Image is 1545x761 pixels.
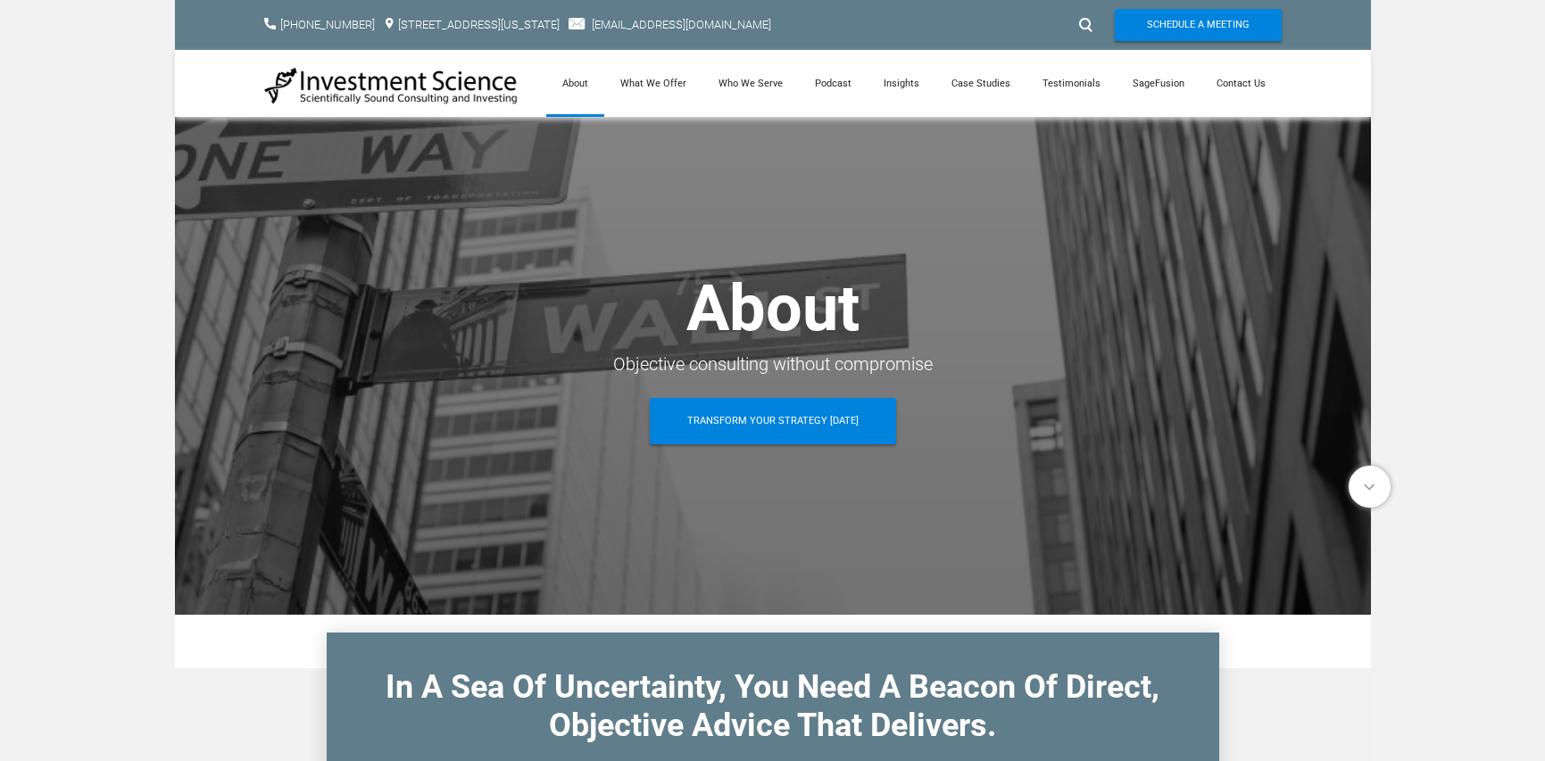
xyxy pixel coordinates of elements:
[1115,9,1282,41] a: Schedule A Meeting
[650,398,896,444] a: Transform Your Strategy [DATE]
[386,668,1159,744] font: In A Sea Of Uncertainty, You Need A Beacon Of​ Direct, Objective Advice That Delivers.
[1117,50,1200,117] a: SageFusion
[1200,50,1282,117] a: Contact Us
[546,50,604,117] a: About
[592,18,771,31] a: [EMAIL_ADDRESS][DOMAIN_NAME]
[702,50,799,117] a: Who We Serve
[604,50,702,117] a: What We Offer
[1147,9,1250,41] span: Schedule A Meeting
[686,270,860,346] strong: About
[398,18,560,31] a: [STREET_ADDRESS][US_STATE]​
[935,50,1026,117] a: Case Studies
[868,50,935,117] a: Insights
[1026,50,1117,117] a: Testimonials
[799,50,868,117] a: Podcast
[264,348,1282,380] div: Objective consulting without compromise
[687,398,859,444] span: Transform Your Strategy [DATE]
[264,66,519,105] img: Investment Science | NYC Consulting Services
[280,18,375,31] a: [PHONE_NUMBER]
